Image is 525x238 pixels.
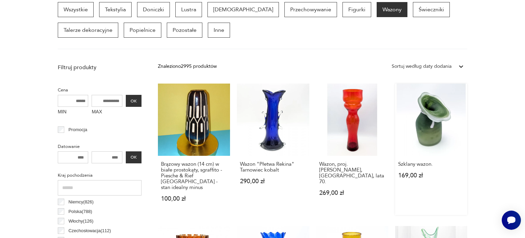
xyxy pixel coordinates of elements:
[316,84,388,215] a: Wazon, proj. Stefan Sadowski, Polska, lata 70.Wazon, proj. [PERSON_NAME], [GEOGRAPHIC_DATA], lata...
[240,178,306,184] p: 290,00 zł
[175,2,202,17] a: Lustra
[92,107,122,118] label: MAX
[161,161,227,190] h3: Brązowy wazon (14 cm) w białe prostokąty, sgraffito - Piesche & Rief [GEOGRAPHIC_DATA] - stan ide...
[126,95,142,107] button: OK
[342,2,371,17] a: Figurki
[398,161,464,167] h3: Szklany wazon.
[377,2,407,17] a: Wazony
[68,198,94,206] p: Niemcy ( 826 )
[58,172,142,179] p: Kraj pochodzenia
[502,211,521,230] iframe: Smartsupp widget button
[158,84,230,215] a: Brązowy wazon (14 cm) w białe prostokąty, sgraffito - Piesche & Rief Germany - stan idealny minus...
[240,161,306,173] h3: Wazon "Płetwa Rekina" Tarnowiec kobalt
[99,2,132,17] a: Tekstylia
[319,190,385,196] p: 269,00 zł
[167,23,202,38] a: Pozostałe
[208,23,230,38] a: Inne
[124,23,161,38] a: Popielnice
[126,151,142,163] button: OK
[68,227,111,235] p: Czechosłowacja ( 112 )
[237,84,309,215] a: Wazon "Płetwa Rekina" Tarnowiec kobaltWazon "Płetwa Rekina" Tarnowiec kobalt290,00 zł
[68,208,92,215] p: Polska ( 788 )
[284,2,337,17] a: Przechowywanie
[161,196,227,202] p: 100,00 zł
[137,2,170,17] a: Doniczki
[58,2,94,17] a: Wszystkie
[319,161,385,185] h3: Wazon, proj. [PERSON_NAME], [GEOGRAPHIC_DATA], lata 70.
[58,64,142,71] p: Filtruj produkty
[398,173,464,178] p: 169,00 zł
[395,84,467,215] a: Szklany wazon.Szklany wazon.169,00 zł
[58,86,142,94] p: Cena
[58,23,118,38] a: Talerze dekoracyjne
[413,2,450,17] a: Świeczniki
[58,143,142,150] p: Datowanie
[68,217,93,225] p: Włochy ( 126 )
[58,107,89,118] label: MIN
[392,63,452,70] div: Sortuj według daty dodania
[207,2,279,17] a: [DEMOGRAPHIC_DATA]
[68,126,87,134] p: Promocja
[158,63,217,70] div: Znaleziono 2995 produktów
